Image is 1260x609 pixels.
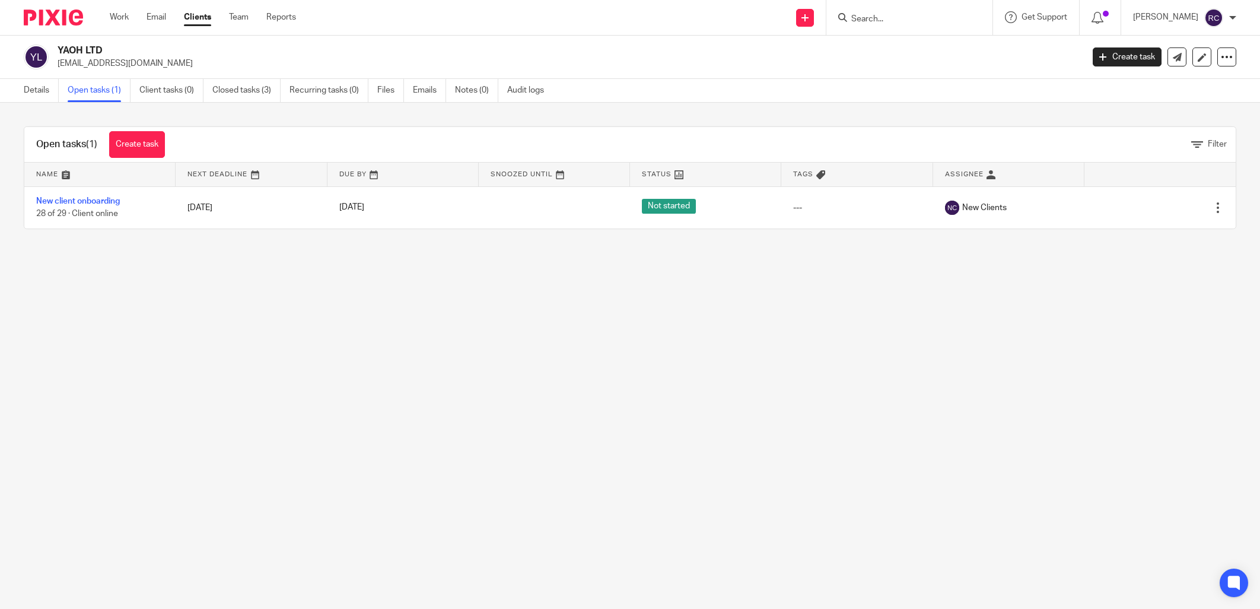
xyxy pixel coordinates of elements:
span: Filter [1208,140,1227,148]
a: Emails [413,79,446,102]
span: Status [642,171,672,177]
span: Snoozed Until [491,171,553,177]
img: svg%3E [1204,8,1223,27]
p: [EMAIL_ADDRESS][DOMAIN_NAME] [58,58,1075,69]
h1: Open tasks [36,138,97,151]
p: [PERSON_NAME] [1133,11,1198,23]
a: Details [24,79,59,102]
span: Tags [793,171,813,177]
a: Client tasks (0) [139,79,203,102]
span: (1) [86,139,97,149]
a: New client onboarding [36,197,120,205]
span: 28 of 29 · Client online [36,210,118,218]
a: Create task [109,131,165,158]
a: Open tasks (1) [68,79,131,102]
span: [DATE] [339,204,364,212]
a: Clients [184,11,211,23]
input: Search [850,14,957,25]
div: --- [793,202,921,214]
a: Audit logs [507,79,553,102]
a: Files [377,79,404,102]
span: Not started [642,199,696,214]
span: Get Support [1022,13,1067,21]
a: Closed tasks (3) [212,79,281,102]
a: Recurring tasks (0) [289,79,368,102]
td: [DATE] [176,186,327,229]
img: svg%3E [945,201,959,215]
img: svg%3E [24,45,49,69]
a: Team [229,11,249,23]
a: Create task [1093,47,1162,66]
a: Reports [266,11,296,23]
span: New Clients [962,202,1007,214]
img: Pixie [24,9,83,26]
a: Notes (0) [455,79,498,102]
h2: YAOH LTD [58,45,871,57]
a: Work [110,11,129,23]
a: Email [147,11,166,23]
